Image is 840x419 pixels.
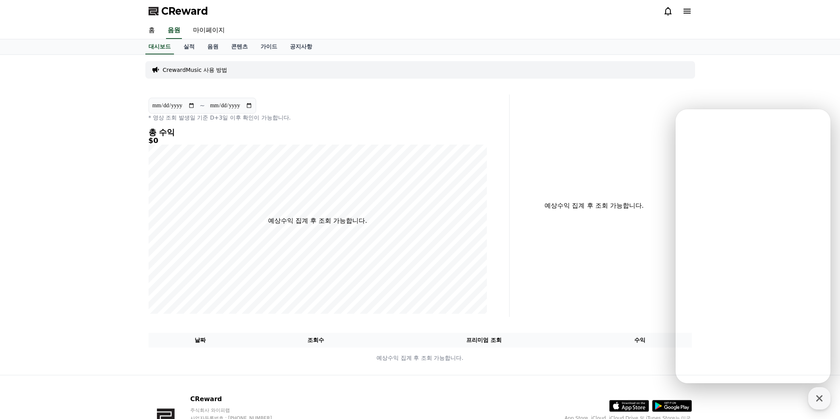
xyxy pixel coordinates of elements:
[225,39,254,54] a: 콘텐츠
[190,394,287,404] p: CReward
[149,137,487,145] h5: $0
[149,354,691,362] p: 예상수익 집계 후 조회 가능합니다.
[268,216,367,226] p: 예상수익 집계 후 조회 가능합니다.
[149,5,208,17] a: CReward
[161,5,208,17] span: CReward
[149,333,252,348] th: 날짜
[149,128,487,137] h4: 총 수익
[254,39,284,54] a: 가이드
[142,22,161,39] a: 홈
[163,66,228,74] a: CrewardMusic 사용 방법
[676,109,830,383] iframe: Channel chat
[190,407,287,413] p: 주식회사 와이피랩
[166,22,182,39] a: 음원
[177,39,201,54] a: 실적
[149,114,487,122] p: * 영상 조회 발생일 기준 D+3일 이후 확인이 가능합니다.
[284,39,319,54] a: 공지사항
[380,333,588,348] th: 프리미엄 조회
[200,101,205,110] p: ~
[516,201,673,210] p: 예상수익 집계 후 조회 가능합니다.
[588,333,692,348] th: 수익
[201,39,225,54] a: 음원
[252,333,379,348] th: 조회수
[187,22,231,39] a: 마이페이지
[145,39,174,54] a: 대시보드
